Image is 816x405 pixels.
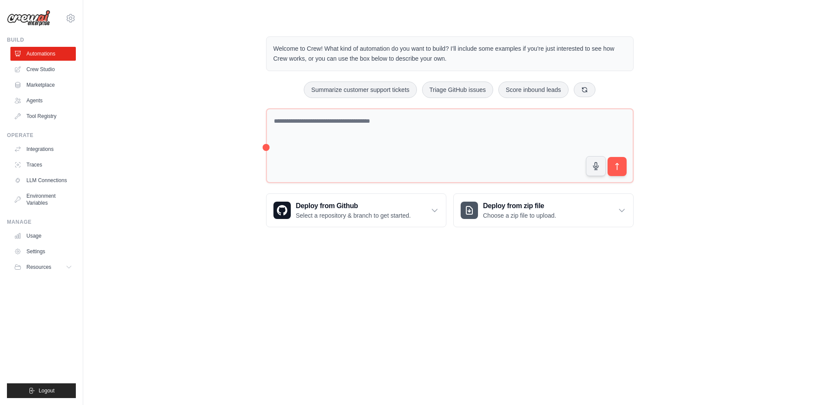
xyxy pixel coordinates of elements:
h3: Deploy from zip file [483,201,556,211]
div: Operate [7,132,76,139]
a: LLM Connections [10,173,76,187]
div: Build [7,36,76,43]
div: Manage [7,219,76,225]
h3: Create an automation [650,337,785,349]
a: Environment Variables [10,189,76,210]
button: Resources [10,260,76,274]
button: Summarize customer support tickets [304,82,416,98]
span: Step 1 [657,327,675,334]
button: Logout [7,383,76,398]
span: Logout [39,387,55,394]
a: Automations [10,47,76,61]
a: Integrations [10,142,76,156]
button: Triage GitHub issues [422,82,493,98]
a: Agents [10,94,76,108]
a: Settings [10,245,76,258]
a: Crew Studio [10,62,76,76]
button: Close walkthrough [790,326,796,332]
a: Marketplace [10,78,76,92]
h3: Deploy from Github [296,201,411,211]
span: Resources [26,264,51,271]
p: Welcome to Crew! What kind of automation do you want to build? I'll include some examples if you'... [273,44,626,64]
p: Choose a zip file to upload. [483,211,556,220]
a: Traces [10,158,76,172]
p: Select a repository & branch to get started. [296,211,411,220]
a: Usage [10,229,76,243]
p: Describe the automation you want to build, select an example option, or use the microphone to spe... [650,352,785,380]
a: Tool Registry [10,109,76,123]
button: Score inbound leads [498,82,569,98]
img: Logo [7,10,50,26]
